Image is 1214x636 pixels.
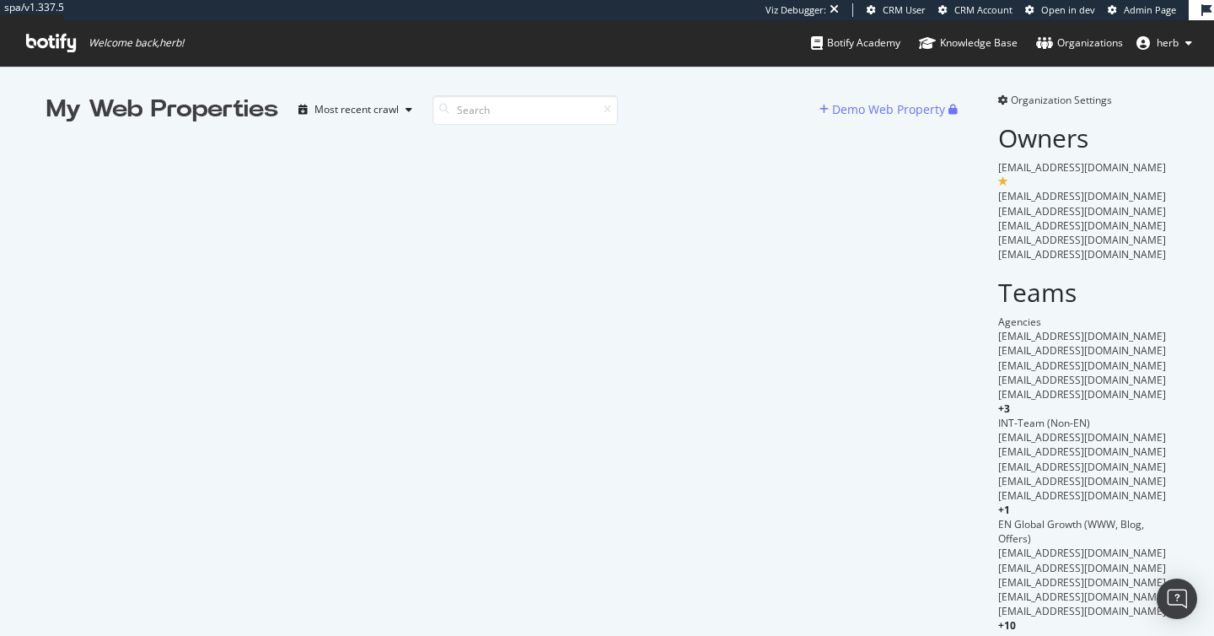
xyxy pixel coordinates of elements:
button: herb [1123,30,1206,57]
a: Knowledge Base [919,20,1018,66]
span: [EMAIL_ADDRESS][DOMAIN_NAME] [998,373,1166,387]
span: [EMAIL_ADDRESS][DOMAIN_NAME] [998,474,1166,488]
div: Open Intercom Messenger [1157,579,1197,619]
span: Welcome back, herb ! [89,36,184,50]
div: Demo Web Property [832,101,945,118]
span: CRM Account [954,3,1013,16]
a: CRM User [867,3,926,17]
button: Most recent crawl [292,96,419,123]
div: Botify Academy [811,35,900,51]
span: Open in dev [1041,3,1095,16]
a: CRM Account [938,3,1013,17]
span: [EMAIL_ADDRESS][DOMAIN_NAME] [998,575,1166,590]
span: [EMAIL_ADDRESS][DOMAIN_NAME] [998,343,1166,358]
span: [EMAIL_ADDRESS][DOMAIN_NAME] [998,329,1166,343]
button: Demo Web Property [819,96,948,123]
span: [EMAIL_ADDRESS][DOMAIN_NAME] [998,546,1166,560]
span: + 10 [998,618,1016,633]
span: [EMAIL_ADDRESS][DOMAIN_NAME] [998,160,1166,175]
span: [EMAIL_ADDRESS][DOMAIN_NAME] [998,233,1166,247]
span: [EMAIL_ADDRESS][DOMAIN_NAME] [998,604,1166,618]
span: [EMAIL_ADDRESS][DOMAIN_NAME] [998,247,1166,261]
div: My Web Properties [46,93,278,127]
span: CRM User [883,3,926,16]
span: [EMAIL_ADDRESS][DOMAIN_NAME] [998,488,1166,503]
div: Knowledge Base [919,35,1018,51]
span: Organization Settings [1011,93,1112,107]
a: Demo Web Property [819,102,948,116]
span: [EMAIL_ADDRESS][DOMAIN_NAME] [998,218,1166,233]
span: herb [1157,35,1179,50]
div: EN Global Growth (WWW, Blog, Offers) [998,517,1168,546]
span: + 3 [998,402,1010,416]
span: [EMAIL_ADDRESS][DOMAIN_NAME] [998,561,1166,575]
h2: Owners [998,124,1168,152]
span: [EMAIL_ADDRESS][DOMAIN_NAME] [998,387,1166,402]
div: Viz Debugger: [765,3,826,17]
div: Agencies [998,315,1168,329]
div: Organizations [1036,35,1123,51]
span: [EMAIL_ADDRESS][DOMAIN_NAME] [998,430,1166,445]
a: Admin Page [1108,3,1176,17]
a: Organizations [1036,20,1123,66]
div: INT-Team (Non-EN) [998,416,1168,430]
span: [EMAIL_ADDRESS][DOMAIN_NAME] [998,590,1166,604]
span: [EMAIL_ADDRESS][DOMAIN_NAME] [998,445,1166,459]
div: Most recent crawl [314,105,399,115]
h2: Teams [998,278,1168,306]
a: Open in dev [1025,3,1095,17]
a: Botify Academy [811,20,900,66]
span: [EMAIL_ADDRESS][DOMAIN_NAME] [998,460,1166,474]
input: Search [432,95,618,125]
span: [EMAIL_ADDRESS][DOMAIN_NAME] [998,204,1166,218]
span: [EMAIL_ADDRESS][DOMAIN_NAME] [998,358,1166,373]
span: [EMAIL_ADDRESS][DOMAIN_NAME] [998,189,1166,203]
span: Admin Page [1124,3,1176,16]
span: + 1 [998,503,1010,517]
